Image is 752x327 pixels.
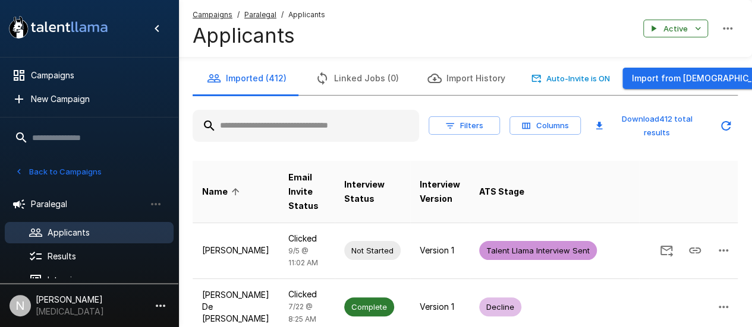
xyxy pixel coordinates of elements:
span: / [237,9,240,21]
u: Campaigns [193,10,232,19]
span: 9/5 @ 11:02 AM [288,246,318,268]
button: Imported (412) [193,62,301,95]
span: Copy Interview Link [681,245,709,255]
button: Active [643,20,708,38]
span: Interview Version [420,177,460,206]
span: Applicants [288,9,325,21]
p: Clicked [288,233,325,245]
span: / [281,9,284,21]
span: Not Started [344,245,401,256]
p: Version 1 [420,245,460,256]
span: Complete [344,301,394,313]
span: 7/22 @ 8:25 AM [288,302,316,323]
p: Version 1 [420,301,460,313]
span: Email Invite Status [288,170,325,213]
button: Auto-Invite is ON [529,69,613,88]
span: Decline [479,301,521,313]
span: Name [202,185,243,199]
button: Import History [413,62,520,95]
button: Filters [429,116,500,135]
p: Clicked [288,288,325,300]
span: ATS Stage [479,185,524,199]
button: Updated Today - 10:00 AM [714,114,738,138]
p: [PERSON_NAME] De [PERSON_NAME] [202,289,269,325]
h4: Applicants [193,23,325,48]
span: Interview Status [344,177,401,206]
u: Paralegal [244,10,276,19]
button: Linked Jobs (0) [301,62,413,95]
span: Send Invitation [652,245,681,255]
p: [PERSON_NAME] [202,245,269,256]
span: Talent Llama Interview Sent [479,245,597,256]
button: Download412 total results [590,110,709,142]
button: Columns [509,116,581,135]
